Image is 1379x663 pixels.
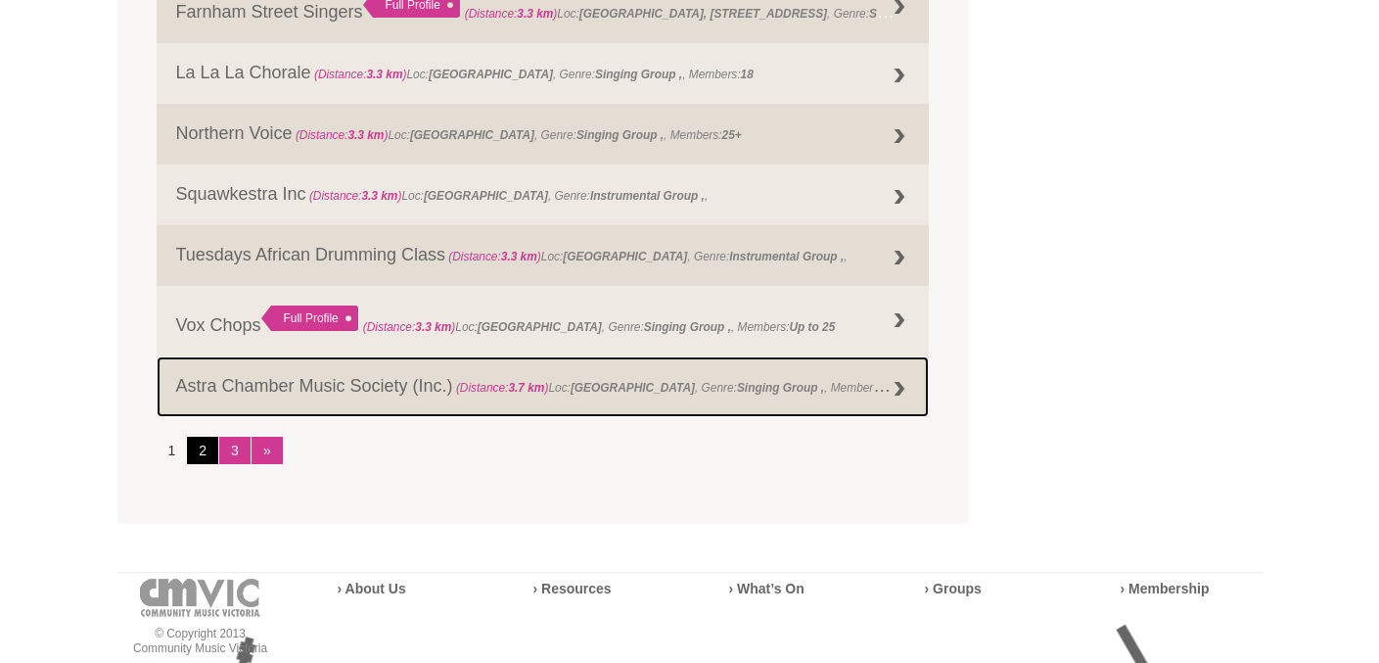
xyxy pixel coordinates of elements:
span: Loc: , Genre: , [306,189,709,203]
span: (Distance: ) [296,128,389,142]
strong: Instrumental Group , [729,250,844,263]
strong: [GEOGRAPHIC_DATA] [424,189,548,203]
a: La La La Chorale (Distance:3.3 km)Loc:[GEOGRAPHIC_DATA], Genre:Singing Group ,, Members:18 [157,43,930,104]
img: cmvic-logo-footer.png [140,579,260,617]
strong: [GEOGRAPHIC_DATA], [STREET_ADDRESS] [579,7,827,21]
a: Squawkestra Inc (Distance:3.3 km)Loc:[GEOGRAPHIC_DATA], Genre:Instrumental Group ,, [157,165,930,225]
strong: 18 [741,68,754,81]
a: 3 [219,437,251,464]
span: (Distance: ) [448,250,541,263]
a: 2 [187,437,218,464]
strong: [GEOGRAPHIC_DATA] [563,250,687,263]
span: (Distance: ) [456,381,549,395]
strong: 3.3 km [366,68,402,81]
strong: Singing Group , [644,320,731,334]
strong: 3.3 km [361,189,397,203]
span: Loc: , Genre: , [465,2,960,22]
strong: Up to 25 [789,320,835,334]
strong: 3.7 km [508,381,544,395]
strong: 3.3 km [415,320,451,334]
a: › Resources [533,581,612,596]
strong: [GEOGRAPHIC_DATA] [429,68,553,81]
span: (Distance: ) [309,189,402,203]
a: Northern Voice (Distance:3.3 km)Loc:[GEOGRAPHIC_DATA], Genre:Singing Group ,, Members:25+ [157,104,930,165]
strong: Singing Group , [595,68,682,81]
a: Tuesdays African Drumming Class (Distance:3.3 km)Loc:[GEOGRAPHIC_DATA], Genre:Instrumental Group ,, [157,225,930,286]
span: Loc: , Genre: , Members: [453,376,987,396]
strong: 3.3 km [517,7,553,21]
a: » [252,437,283,464]
strong: Singing Group , [576,128,664,142]
div: Full Profile [261,306,358,331]
strong: 3.3 km [501,250,537,263]
strong: [GEOGRAPHIC_DATA] [571,381,695,395]
a: Astra Chamber Music Society (Inc.) (Distance:3.7 km)Loc:[GEOGRAPHIC_DATA], Genre:Singing Group ,,... [157,356,930,417]
span: (Distance: ) [363,320,456,334]
span: Loc: , Genre: , Members: [293,128,742,142]
span: (Distance: ) [465,7,558,21]
strong: 3.3 km [347,128,384,142]
strong: [GEOGRAPHIC_DATA] [410,128,534,142]
a: Vox Chops Full Profile (Distance:3.3 km)Loc:[GEOGRAPHIC_DATA], Genre:Singing Group ,, Members:Up ... [157,286,930,356]
a: › What’s On [729,581,804,596]
span: Loc: , Genre: , Members: [363,320,836,334]
a: › Membership [1121,581,1210,596]
li: 1 [157,437,188,464]
strong: 25+ [722,128,742,142]
a: › About Us [338,581,406,596]
span: Loc: , Genre: , [445,250,848,263]
span: Loc: , Genre: , Members: [311,68,754,81]
strong: [GEOGRAPHIC_DATA] [478,320,602,334]
a: › Groups [925,581,982,596]
span: (Distance: ) [314,68,407,81]
strong: Singing Group , [737,381,824,395]
p: © Copyright 2013 Community Music Victoria [117,627,284,656]
strong: Instrumental Group , [590,189,705,203]
strong: Singing Group , [869,2,956,22]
